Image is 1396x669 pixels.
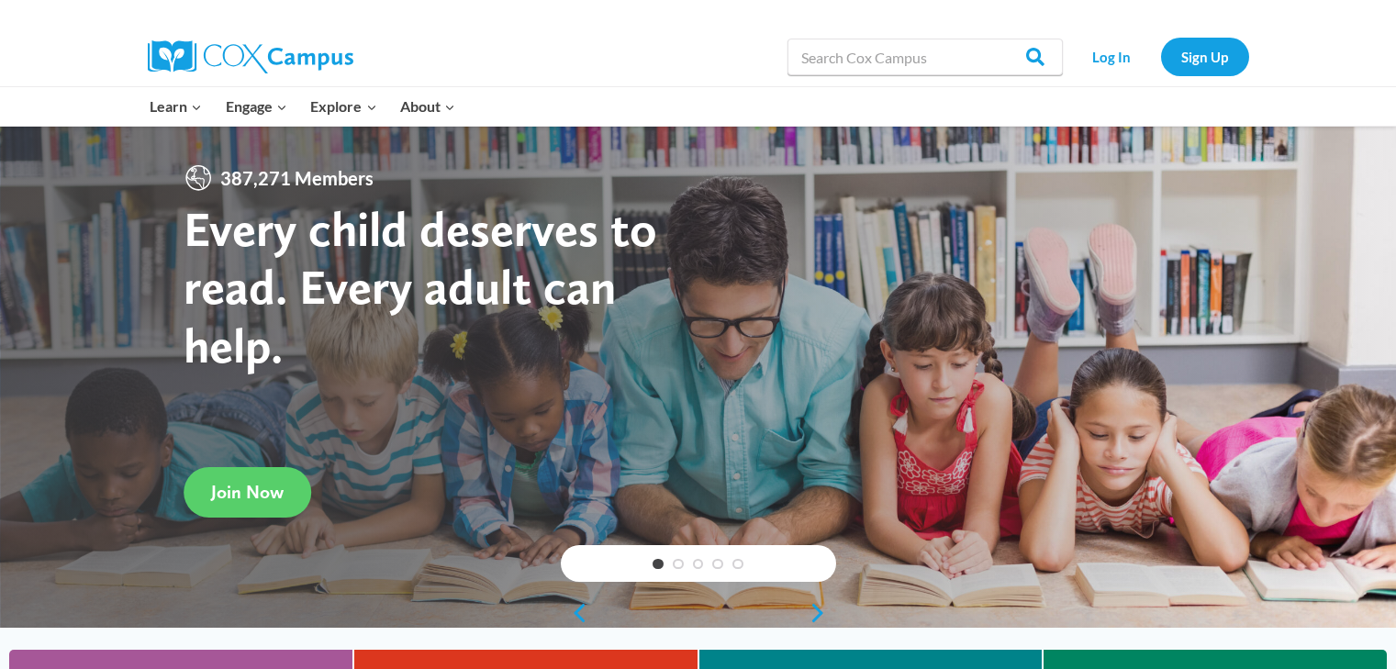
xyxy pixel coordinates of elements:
[561,595,836,631] div: content slider buttons
[787,39,1063,75] input: Search Cox Campus
[653,559,664,570] a: 1
[1072,38,1152,75] a: Log In
[211,481,284,503] span: Join Now
[184,467,311,518] a: Join Now
[139,87,467,126] nav: Primary Navigation
[561,602,588,624] a: previous
[732,559,743,570] a: 5
[150,95,202,118] span: Learn
[213,163,381,193] span: 387,271 Members
[809,602,836,624] a: next
[310,95,376,118] span: Explore
[400,95,455,118] span: About
[1072,38,1249,75] nav: Secondary Navigation
[673,559,684,570] a: 2
[226,95,287,118] span: Engage
[712,559,723,570] a: 4
[184,199,657,374] strong: Every child deserves to read. Every adult can help.
[693,559,704,570] a: 3
[1161,38,1249,75] a: Sign Up
[148,40,353,73] img: Cox Campus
